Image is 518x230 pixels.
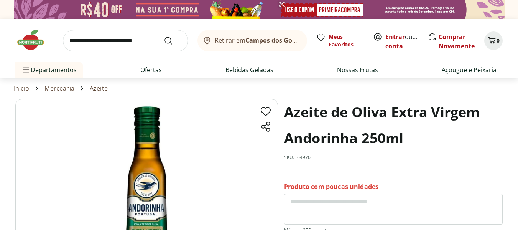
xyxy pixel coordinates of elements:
[385,33,405,41] a: Entrar
[484,31,503,50] button: Carrinho
[439,33,475,50] a: Comprar Novamente
[316,33,364,48] a: Meus Favoritos
[329,33,364,48] span: Meus Favoritos
[497,37,500,44] span: 0
[90,85,108,92] a: Azeite
[44,85,74,92] a: Mercearia
[164,36,182,45] button: Submit Search
[284,99,503,151] h1: Azeite de Oliva Extra Virgem Andorinha 250ml
[15,28,54,51] img: Hortifruti
[385,33,428,50] a: Criar conta
[140,65,162,74] a: Ofertas
[197,30,307,51] button: Retirar emCampos dos Goytacazes/[GEOGRAPHIC_DATA]
[442,65,497,74] a: Açougue e Peixaria
[215,37,299,44] span: Retirar em
[245,36,385,45] b: Campos dos Goytacazes/[GEOGRAPHIC_DATA]
[63,30,188,51] input: search
[284,154,311,161] p: SKU: 164976
[337,65,378,74] a: Nossas Frutas
[385,32,419,51] span: ou
[21,61,77,79] span: Departamentos
[225,65,273,74] a: Bebidas Geladas
[14,85,30,92] a: Início
[21,61,31,79] button: Menu
[284,182,378,191] p: Produto com poucas unidades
